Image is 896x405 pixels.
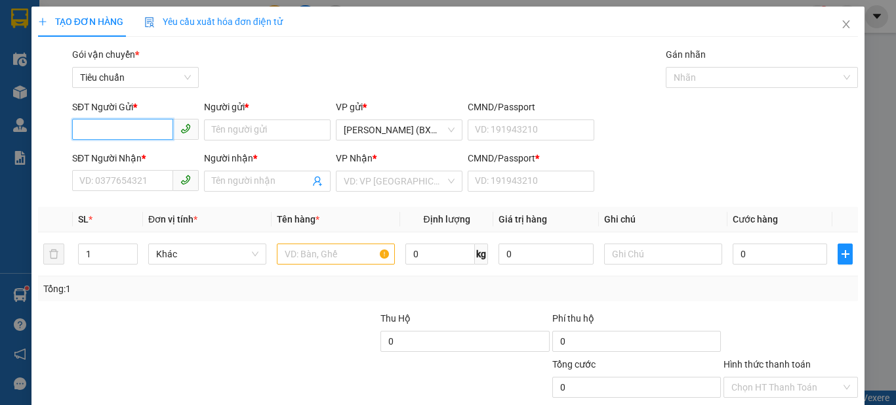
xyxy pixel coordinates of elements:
[604,244,722,265] input: Ghi Chú
[277,214,319,224] span: Tên hàng
[7,71,91,100] li: VP [PERSON_NAME] (BXMĐ)
[7,7,52,53] img: logo.jpg
[148,214,197,224] span: Đơn vị tính
[72,100,199,114] div: SĐT Người Gửi
[72,49,139,60] span: Gói vận chuyển
[828,7,865,43] button: Close
[380,313,411,324] span: Thu Hộ
[277,244,395,265] input: VD: Bàn, Ghế
[841,19,851,30] span: close
[838,244,853,265] button: plus
[204,151,331,165] div: Người nhận
[72,151,199,165] div: SĐT Người Nhận
[38,16,123,27] span: TẠO ĐƠN HÀNG
[38,17,47,26] span: plus
[552,359,596,370] span: Tổng cước
[144,16,283,27] span: Yêu cầu xuất hóa đơn điện tử
[91,71,174,114] li: VP [GEOGRAPHIC_DATA]
[43,244,64,265] button: delete
[552,311,721,331] div: Phí thu hộ
[156,244,258,264] span: Khác
[312,176,323,186] span: user-add
[204,100,331,114] div: Người gửi
[43,282,347,296] div: Tổng: 1
[7,7,190,56] li: Xe khách Mộc Thảo
[666,49,706,60] label: Gán nhãn
[468,100,594,114] div: CMND/Passport
[336,100,462,114] div: VP gửi
[344,120,455,140] span: Hồ Chí Minh (BXMĐ)
[723,359,811,370] label: Hình thức thanh toán
[423,214,470,224] span: Định lượng
[475,244,488,265] span: kg
[838,249,852,259] span: plus
[180,123,191,134] span: phone
[78,214,89,224] span: SL
[180,175,191,185] span: phone
[144,17,155,28] img: icon
[733,214,778,224] span: Cước hàng
[599,207,727,232] th: Ghi chú
[80,68,191,87] span: Tiêu chuẩn
[499,244,593,265] input: 0
[468,151,594,165] div: CMND/Passport
[336,153,373,163] span: VP Nhận
[499,214,547,224] span: Giá trị hàng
